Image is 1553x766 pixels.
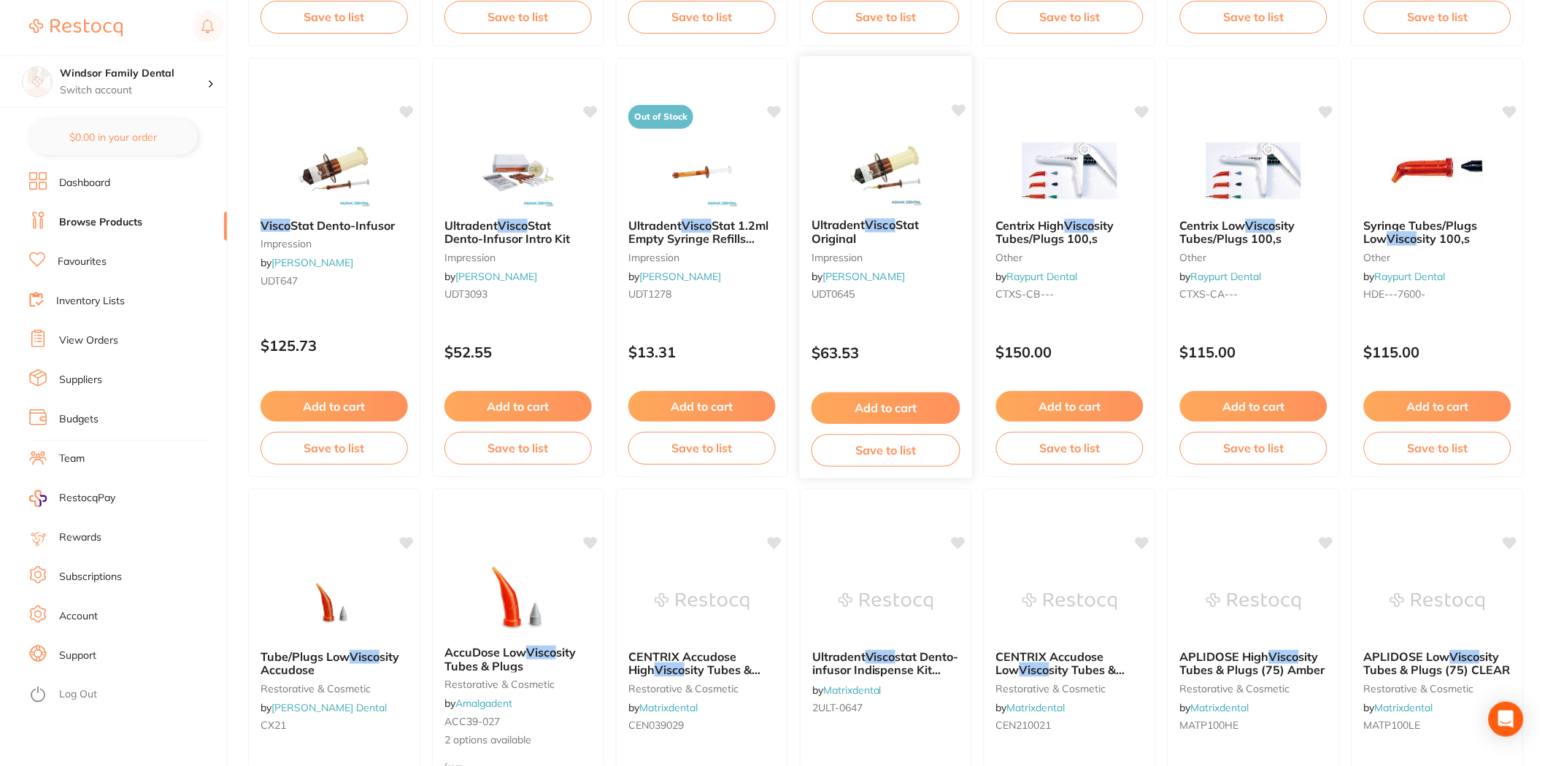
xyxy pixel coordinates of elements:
button: Save to list [1180,1,1327,33]
em: Visco [682,218,712,233]
span: Tube/Plugs Low [261,649,350,664]
em: Visco [1020,662,1049,677]
img: Centrix Low Viscosity Tubes/Plugs 100,s [1206,134,1301,207]
span: by [996,701,1065,714]
p: $52.55 [444,344,592,360]
b: Syringe Tubes/Plugs Low Viscosity 100,s [1364,219,1511,246]
img: Ultradent ViscoStat Original [838,133,933,206]
a: Browse Products [59,215,142,230]
span: MATP100LE [1364,719,1421,732]
small: impression [261,238,408,249]
span: CTXS-CA--- [1180,287,1238,301]
a: Matrixdental [639,701,698,714]
small: impression [444,252,592,263]
a: [PERSON_NAME] [639,270,721,283]
span: 2ULT-0647 [812,701,863,714]
em: Visco [261,218,290,233]
button: Save to list [261,1,408,33]
button: Add to cart [996,391,1144,422]
span: by [444,270,537,283]
small: other [1180,252,1327,263]
button: Add to cart [1180,391,1327,422]
b: APLIDOSE High Viscosity Tubes & Plugs (75) Amber [1180,650,1327,677]
span: by [1364,270,1446,283]
button: Add to cart [261,391,408,422]
img: CENTRIX Accudose Low Viscosity Tubes & Plugs (100) [1022,565,1117,638]
span: sity Tubes & Plugs (75) CLEAR [1364,649,1511,677]
small: restorative & cosmetic [261,683,408,695]
em: Visco [866,217,895,232]
span: Ultradent [812,217,866,232]
b: Tube/Plugs Low Viscosity Accudose [261,650,408,677]
em: Visco [526,645,556,659]
span: sity Tubes & Plugs (100) [996,662,1125,690]
button: Save to list [628,1,776,33]
em: Visco [498,218,528,233]
a: Matrixdental [823,684,882,697]
span: stat Dento-infusor Indispense Kit ([MEDICAL_DATA] Sulphate 20%) [812,649,959,704]
a: Raypurt Dental [1191,270,1262,283]
span: by [261,701,387,714]
p: $115.00 [1180,344,1327,360]
b: AccuDose Low Viscosity Tubes & Plugs [444,646,592,673]
img: Ultradent Viscostat Dento-infusor Indispense Kit (ferric Sulphate 20%) [839,565,933,638]
b: CENTRIX Accudose Low Viscosity Tubes & Plugs (100) [996,650,1144,677]
span: sity Tubes/Plugs 100,s [1180,218,1295,246]
span: UDT0645 [812,287,855,301]
button: Save to list [812,1,960,33]
b: Ultradent ViscoStat 1.2ml Empty Syringe Refills 20/pk [628,219,776,246]
button: Save to list [1364,1,1511,33]
div: Open Intercom Messenger [1489,702,1524,737]
em: Visco [655,662,685,677]
p: $150.00 [996,344,1144,360]
a: Subscriptions [59,570,122,584]
small: restorative & cosmetic [628,683,776,695]
span: Centrix High [996,218,1065,233]
b: Centrix Low Viscosity Tubes/Plugs 100,s [1180,219,1327,246]
span: CTXS-CB--- [996,287,1055,301]
button: Save to list [628,432,776,464]
a: View Orders [59,333,118,348]
em: Visco [1246,218,1276,233]
b: Ultradent ViscoStat Original [812,218,960,245]
a: Suppliers [59,373,102,387]
small: restorative & cosmetic [1364,683,1511,695]
span: 2 options available [444,733,592,748]
small: impression [628,252,776,263]
span: UDT3093 [444,287,488,301]
a: Raypurt Dental [1375,270,1446,283]
small: restorative & cosmetic [996,683,1144,695]
em: Visco [866,649,895,664]
a: Rewards [59,530,101,545]
img: RestocqPay [29,490,47,507]
span: sity 100,s [1417,231,1471,246]
span: CX21 [261,719,286,732]
button: Save to list [812,434,960,467]
small: other [996,252,1144,263]
a: [PERSON_NAME] [271,256,353,269]
span: UDT647 [261,274,298,287]
img: Ultradent ViscoStat Dento-Infusor Intro Kit [471,134,566,207]
button: $0.00 in your order [29,120,198,155]
b: Centrix High Viscosity Tubes/Plugs 100,s [996,219,1144,246]
span: Stat Dento-Infusor [290,218,395,233]
a: RestocqPay [29,490,115,507]
p: $115.00 [1364,344,1511,360]
h4: Windsor Family Dental [60,66,207,81]
img: Restocq Logo [29,19,123,36]
img: Syringe Tubes/Plugs Low Viscosity 100,s [1390,134,1485,207]
button: Add to cart [1364,391,1511,422]
a: Matrixdental [1191,701,1249,714]
a: Account [59,609,98,624]
a: Raypurt Dental [1007,270,1078,283]
span: AccuDose Low [444,645,526,659]
span: by [1364,701,1433,714]
a: Budgets [59,412,99,427]
span: ACC39-027 [444,715,500,728]
button: Save to list [1180,432,1327,464]
button: Save to list [996,1,1144,33]
a: Amalgadent [455,697,512,710]
span: CENTRIX Accudose High [628,649,736,677]
a: [PERSON_NAME] Dental [271,701,387,714]
span: Stat Original [812,217,919,246]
